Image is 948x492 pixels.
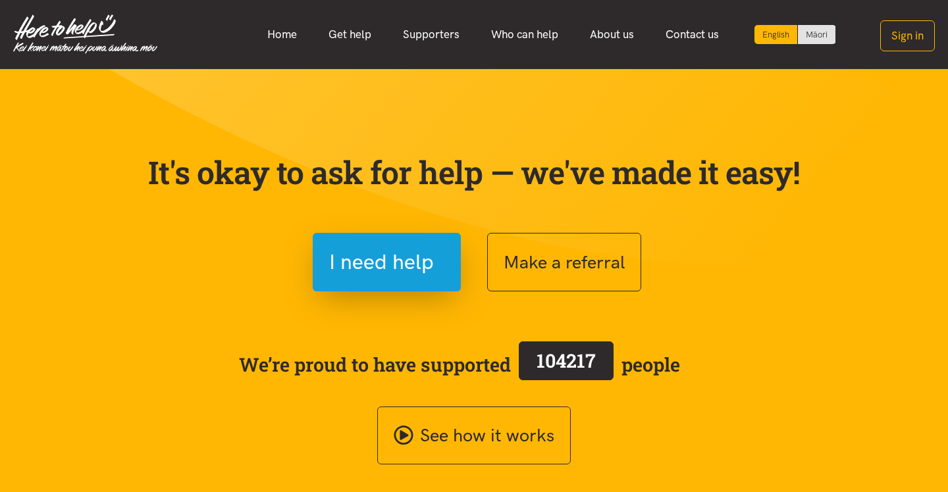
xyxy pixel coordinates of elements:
p: It's okay to ask for help — we've made it easy! [145,153,803,191]
span: We’re proud to have supported people [239,339,680,390]
div: Language toggle [754,25,836,44]
span: I need help [329,245,434,279]
a: 104217 [511,339,621,390]
a: Switch to Te Reo Māori [798,25,835,44]
a: Contact us [650,20,735,49]
a: Home [251,20,313,49]
img: Home [13,14,157,54]
a: Supporters [387,20,475,49]
a: Who can help [475,20,574,49]
div: Current language [754,25,798,44]
button: Sign in [880,20,935,51]
button: I need help [313,233,461,291]
a: Get help [313,20,387,49]
a: About us [574,20,650,49]
a: See how it works [377,406,571,465]
button: Make a referral [487,233,641,291]
span: 104217 [537,348,596,373]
